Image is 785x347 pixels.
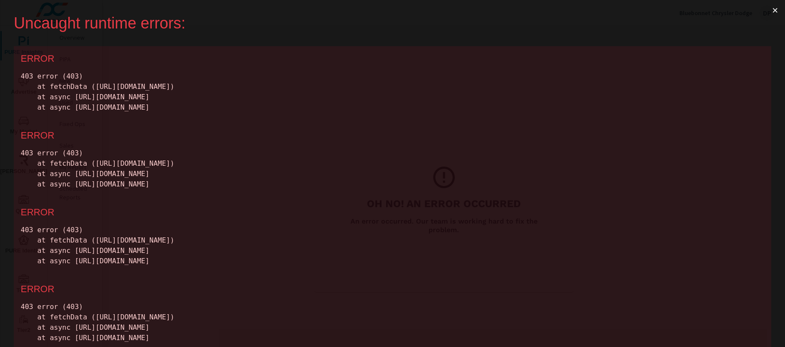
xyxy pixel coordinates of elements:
div: ERROR [21,53,764,64]
div: 403 error (403) at fetchData ([URL][DOMAIN_NAME]) at async [URL][DOMAIN_NAME] at async [URL][DOMA... [21,225,764,266]
div: 403 error (403) at fetchData ([URL][DOMAIN_NAME]) at async [URL][DOMAIN_NAME] at async [URL][DOMA... [21,302,764,343]
div: Uncaught runtime errors: [14,14,757,32]
div: 403 error (403) at fetchData ([URL][DOMAIN_NAME]) at async [URL][DOMAIN_NAME] at async [URL][DOMA... [21,148,764,189]
div: ERROR [21,207,764,218]
div: ERROR [21,284,764,295]
div: 403 error (403) at fetchData ([URL][DOMAIN_NAME]) at async [URL][DOMAIN_NAME] at async [URL][DOMA... [21,71,764,113]
div: ERROR [21,130,764,141]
